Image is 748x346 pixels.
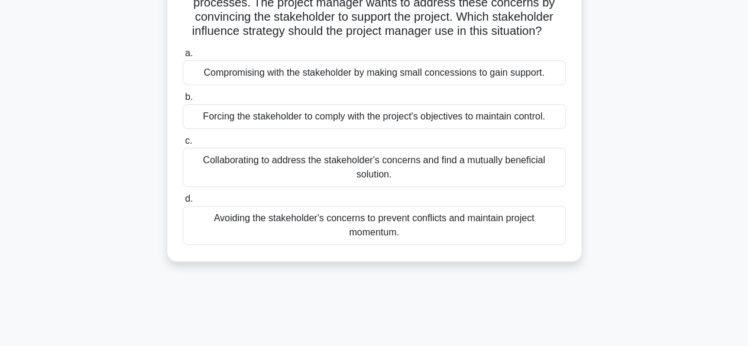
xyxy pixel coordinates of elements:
div: Avoiding the stakeholder's concerns to prevent conflicts and maintain project momentum. [183,206,566,245]
div: Collaborating to address the stakeholder's concerns and find a mutually beneficial solution. [183,148,566,187]
div: Forcing the stakeholder to comply with the project's objectives to maintain control. [183,104,566,129]
span: d. [185,193,193,203]
span: a. [185,48,193,58]
span: b. [185,92,193,102]
div: Compromising with the stakeholder by making small concessions to gain support. [183,60,566,85]
span: c. [185,135,192,145]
